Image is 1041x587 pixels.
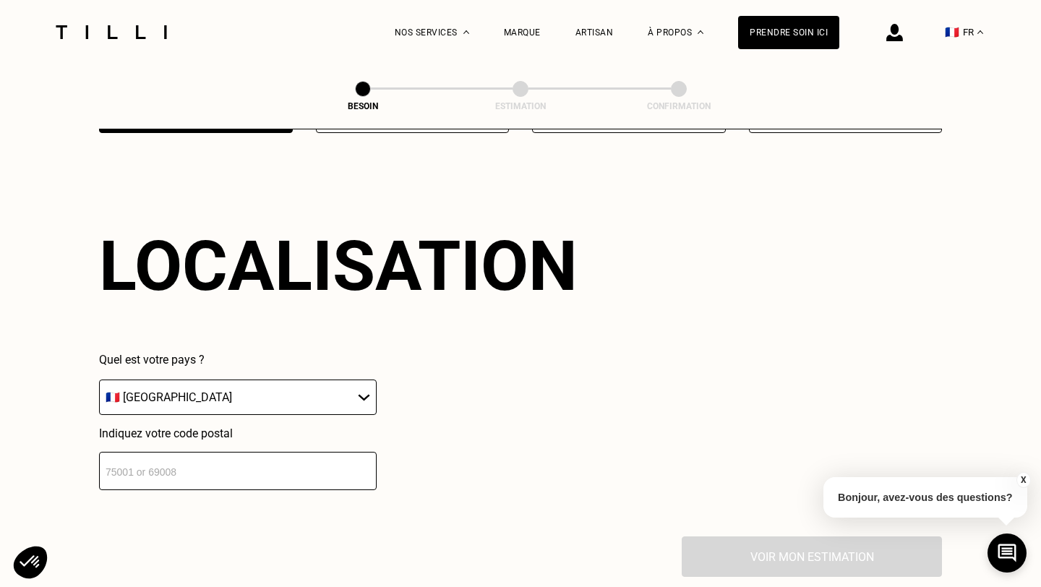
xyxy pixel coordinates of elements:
img: menu déroulant [977,30,983,34]
a: Prendre soin ici [738,16,839,49]
a: Artisan [575,27,614,38]
button: X [1016,472,1030,488]
span: 🇫🇷 [945,25,959,39]
div: Besoin [291,101,435,111]
img: Menu déroulant [463,30,469,34]
div: Confirmation [607,101,751,111]
p: Quel est votre pays ? [99,353,377,367]
img: Menu déroulant à propos [698,30,703,34]
p: Indiquez votre code postal [99,427,377,440]
p: Bonjour, avez-vous des questions? [823,477,1027,518]
img: Logo du service de couturière Tilli [51,25,172,39]
a: Marque [504,27,541,38]
div: Localisation [99,226,578,307]
input: 75001 or 69008 [99,452,377,490]
img: icône connexion [886,24,903,41]
div: Estimation [448,101,593,111]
